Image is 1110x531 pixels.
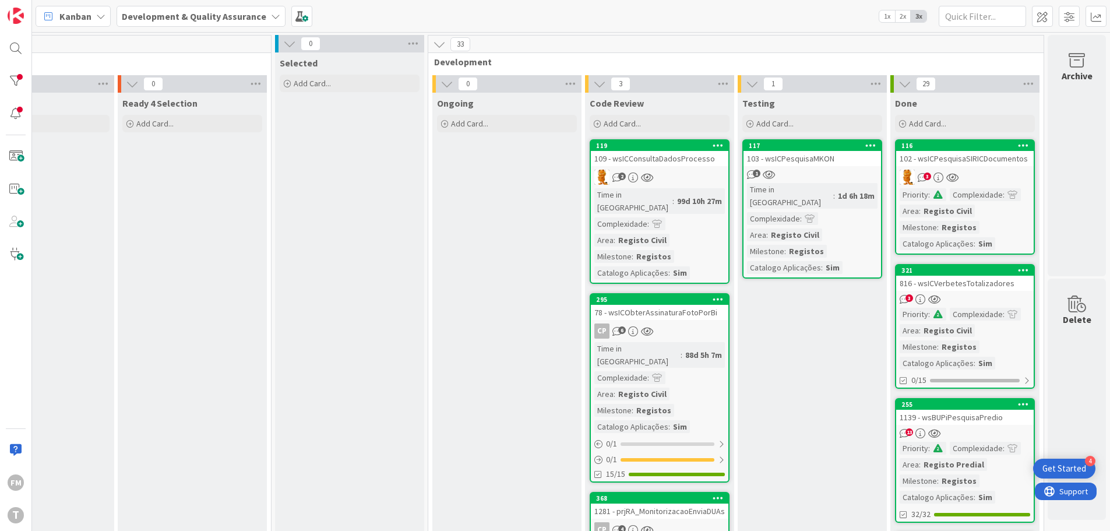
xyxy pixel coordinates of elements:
span: 0 [301,37,320,51]
div: Area [594,388,614,400]
div: 368 [596,494,728,502]
span: 2 [618,173,626,180]
div: 116 [901,142,1034,150]
div: Delete [1063,312,1091,326]
div: Milestone [900,340,937,353]
span: : [974,491,975,504]
div: Sim [670,420,690,433]
div: T [8,507,24,523]
div: Registos [939,340,979,353]
div: 109 - wsICConsultaDadosProcesso [591,151,728,166]
span: : [928,308,930,321]
div: 368 [591,493,728,504]
span: 29 [916,77,936,91]
div: Registos [939,474,979,487]
div: 0/1 [591,452,728,467]
span: 33 [450,37,470,51]
span: Ready 4 Selection [122,97,198,109]
div: Get Started [1042,463,1086,474]
a: 29578 - wsICObterAssinaturaFotoPorBiCPTime in [GEOGRAPHIC_DATA]:88d 5h 7mComplexidade:Area:Regist... [590,293,730,483]
div: 321 [896,265,1034,276]
div: Time in [GEOGRAPHIC_DATA] [747,183,833,209]
div: Registos [633,250,674,263]
span: Done [895,97,917,109]
span: Add Card... [136,118,174,129]
span: : [668,266,670,279]
div: 103 - wsICPesquisaMKON [743,151,881,166]
div: Catalogo Aplicações [900,357,974,370]
b: Development & Quality Assurance [122,10,266,22]
span: Kanban [59,9,91,23]
div: Open Get Started checklist, remaining modules: 4 [1033,459,1095,479]
div: Catalogo Aplicações [900,237,974,250]
span: 13 [905,428,913,436]
div: Sim [670,266,690,279]
div: FM [8,474,24,491]
span: : [937,221,939,234]
div: 321816 - wsICVerbetesTotalizadores [896,265,1034,291]
span: 0 [143,77,163,91]
span: : [647,217,649,230]
span: 32/32 [911,508,931,521]
span: : [928,442,930,455]
div: 116 [896,140,1034,151]
span: 3 [924,173,931,180]
div: Sim [823,261,843,274]
div: 816 - wsICVerbetesTotalizadores [896,276,1034,291]
span: : [632,250,633,263]
img: RL [900,170,915,185]
input: Quick Filter... [939,6,1026,27]
span: Add Card... [451,118,488,129]
div: Registo Civil [768,228,822,241]
div: Milestone [594,404,632,417]
div: Complexidade [950,442,1003,455]
span: : [937,340,939,353]
div: 295 [596,296,728,304]
div: Registo Civil [921,324,975,337]
div: Priority [900,442,928,455]
span: 1 [753,170,760,177]
div: 295 [591,294,728,305]
span: : [833,189,835,202]
div: Catalogo Aplicações [747,261,821,274]
div: Area [594,234,614,247]
a: 119109 - wsICConsultaDadosProcessoRLTime in [GEOGRAPHIC_DATA]:99d 10h 27mComplexidade:Area:Regist... [590,139,730,284]
div: 1d 6h 18m [835,189,878,202]
span: 2x [895,10,911,22]
span: 0 [458,77,478,91]
div: Priority [900,188,928,201]
div: Archive [1062,69,1093,83]
div: 255 [901,400,1034,409]
span: : [974,237,975,250]
a: 321816 - wsICVerbetesTotalizadoresPriority:Complexidade:Area:Registo CivilMilestone:RegistosCatal... [895,264,1035,389]
div: 99d 10h 27m [674,195,725,208]
span: : [919,205,921,217]
div: 4 [1085,456,1095,466]
span: Add Card... [604,118,641,129]
span: Add Card... [909,118,946,129]
span: : [668,420,670,433]
div: Registos [786,245,827,258]
span: : [647,371,649,384]
a: 2551139 - wsBUPiPesquisaPredioPriority:Complexidade:Area:Registo PredialMilestone:RegistosCatalog... [895,398,1035,523]
div: 29578 - wsICObterAssinaturaFotoPorBi [591,294,728,320]
span: : [919,458,921,471]
div: Registo Civil [921,205,975,217]
div: 117 [743,140,881,151]
div: RL [591,170,728,185]
span: Add Card... [294,78,331,89]
div: 0/1 [591,437,728,451]
img: RL [594,170,609,185]
span: 0/15 [911,374,926,386]
img: Visit kanbanzone.com [8,8,24,24]
span: : [1003,308,1005,321]
div: 102 - wsICPesquisaSIRICDocumentos [896,151,1034,166]
div: 119 [596,142,728,150]
div: Area [900,458,919,471]
div: 88d 5h 7m [682,349,725,361]
div: Sim [975,491,995,504]
div: Complexidade [594,217,647,230]
div: Milestone [900,474,937,487]
div: Catalogo Aplicações [594,420,668,433]
div: Registos [633,404,674,417]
